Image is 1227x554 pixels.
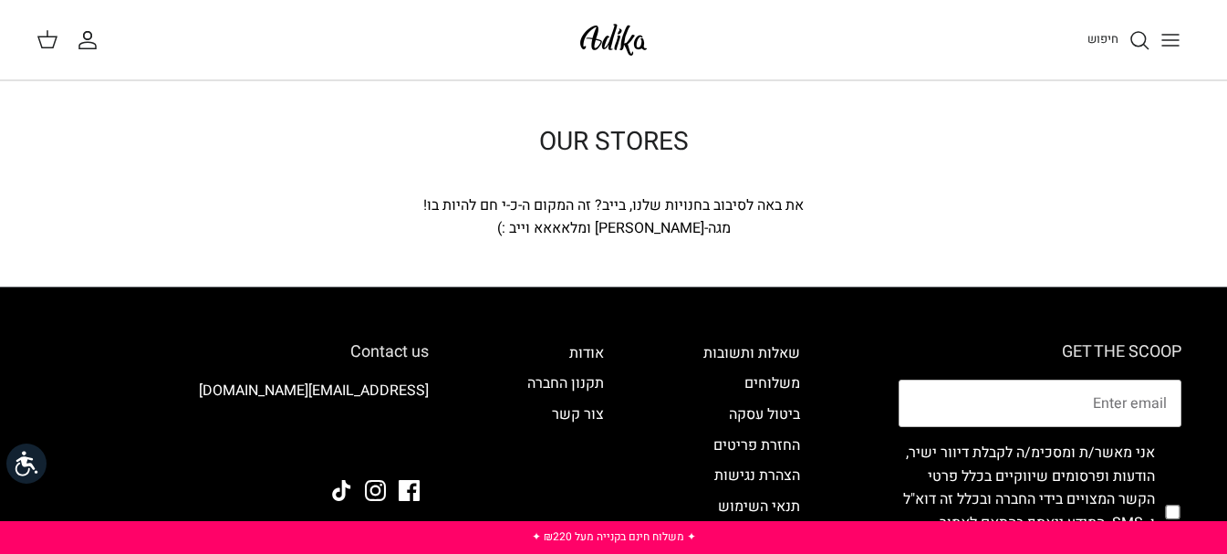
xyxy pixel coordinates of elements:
span: חיפוש [1087,30,1118,47]
a: החזרת פריטים [713,434,800,456]
div: את באה לסיבוב בחנויות שלנו, בייב? זה המקום ה-כ-י חם להיות בו! [286,194,942,218]
a: צור קשר [552,403,604,425]
button: Toggle menu [1150,20,1191,60]
a: [EMAIL_ADDRESS][DOMAIN_NAME] [199,380,429,402]
h6: Contact us [46,342,429,362]
a: אודות [569,342,604,364]
a: חיפוש [1087,29,1150,51]
a: Facebook [399,480,420,501]
a: ביטול עסקה [729,403,800,425]
a: שאלות ותשובות [703,342,800,364]
a: תקנון החברה [527,372,604,394]
a: ✦ משלוח חינם בקנייה מעל ₪220 ✦ [532,528,696,545]
h6: GET THE SCOOP [899,342,1181,362]
a: משלוחים [744,372,800,394]
h1: OUR STORES [286,127,942,158]
img: Adika IL [379,431,429,455]
img: Adika IL [575,18,652,61]
a: תנאי השימוש [718,496,800,517]
input: Email [899,380,1181,427]
div: מגה-[PERSON_NAME] ומלאאאא וייב :) [286,217,942,241]
a: הצהרת נגישות [714,465,800,486]
a: החשבון שלי [77,29,106,51]
a: Instagram [365,480,386,501]
a: Tiktok [331,480,352,501]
